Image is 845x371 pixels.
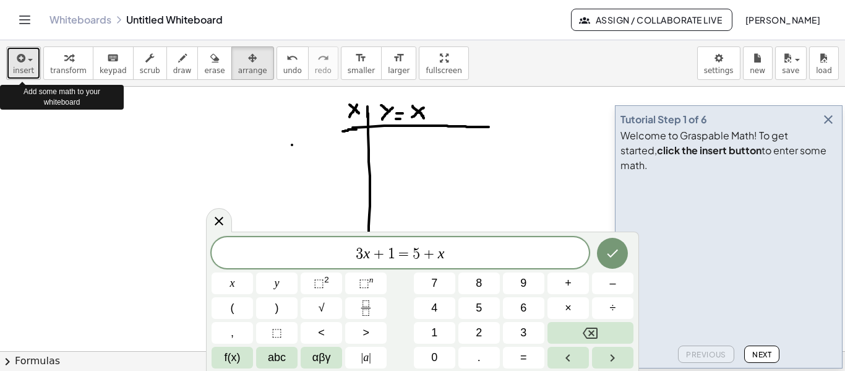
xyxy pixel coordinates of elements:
button: keyboardkeypad [93,46,134,80]
button: Toggle navigation [15,10,35,30]
button: save [775,46,807,80]
b: click the insert button [657,144,761,157]
button: insert [6,46,41,80]
button: Squared [301,273,342,294]
span: fullscreen [426,66,461,75]
button: redoredo [308,46,338,80]
sup: 2 [324,275,329,284]
span: ) [275,300,279,316]
button: 8 [458,273,500,294]
span: 1 [388,247,395,261]
button: Greater than [345,322,387,344]
button: load [809,46,839,80]
div: Tutorial Step 1 of 6 [620,112,707,127]
span: . [478,349,481,366]
span: a [361,349,371,366]
span: smaller [348,66,375,75]
span: – [609,275,616,292]
span: + [420,247,438,261]
i: keyboard [107,51,119,66]
button: Divide [592,297,633,319]
button: Absolute value [345,347,387,369]
span: ( [231,300,234,316]
button: Times [547,297,589,319]
span: , [231,325,234,341]
span: | [361,351,364,364]
var: x [438,245,445,261]
span: arrange [238,66,267,75]
button: erase [197,46,231,80]
span: abc [268,349,286,366]
button: Less than [301,322,342,344]
span: Assign / Collaborate Live [581,14,722,25]
span: 8 [476,275,482,292]
button: fullscreen [419,46,468,80]
span: 2 [476,325,482,341]
span: 5 [413,247,420,261]
button: 4 [414,297,455,319]
span: | [369,351,371,364]
span: ⬚ [272,325,282,341]
i: redo [317,51,329,66]
span: f(x) [225,349,241,366]
button: 9 [503,273,544,294]
span: 0 [431,349,437,366]
button: 6 [503,297,544,319]
button: Done [597,238,628,269]
button: settings [697,46,740,80]
var: x [363,245,370,261]
button: Placeholder [256,322,298,344]
button: Square root [301,297,342,319]
button: 1 [414,322,455,344]
button: transform [43,46,93,80]
button: , [212,322,253,344]
button: Fraction [345,297,387,319]
span: 5 [476,300,482,316]
span: + [370,247,388,261]
span: × [565,300,572,316]
button: Assign / Collaborate Live [571,9,732,31]
span: 6 [520,300,526,316]
span: save [782,66,799,75]
button: ( [212,297,253,319]
span: = [520,349,527,366]
span: 3 [520,325,526,341]
button: Plus [547,273,589,294]
button: 5 [458,297,500,319]
span: 4 [431,300,437,316]
span: larger [388,66,410,75]
span: insert [13,66,34,75]
span: keypad [100,66,127,75]
button: 3 [503,322,544,344]
button: new [743,46,773,80]
button: 2 [458,322,500,344]
button: 7 [414,273,455,294]
a: Whiteboards [49,14,111,26]
span: > [362,325,369,341]
i: format_size [355,51,367,66]
button: format_sizelarger [381,46,416,80]
button: Greek alphabet [301,347,342,369]
button: Functions [212,347,253,369]
span: scrub [140,66,160,75]
button: x [212,273,253,294]
span: ÷ [610,300,616,316]
span: 3 [356,247,363,261]
span: αβγ [312,349,331,366]
button: scrub [133,46,167,80]
span: settings [704,66,734,75]
span: < [318,325,325,341]
span: undo [283,66,302,75]
span: draw [173,66,192,75]
sup: n [369,275,374,284]
button: y [256,273,298,294]
span: erase [204,66,225,75]
button: ) [256,297,298,319]
div: Welcome to Graspable Math! To get started, to enter some math. [620,128,837,173]
span: transform [50,66,87,75]
span: = [395,247,413,261]
button: undoundo [277,46,309,80]
span: Next [752,350,771,359]
span: 7 [431,275,437,292]
button: Left arrow [547,347,589,369]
